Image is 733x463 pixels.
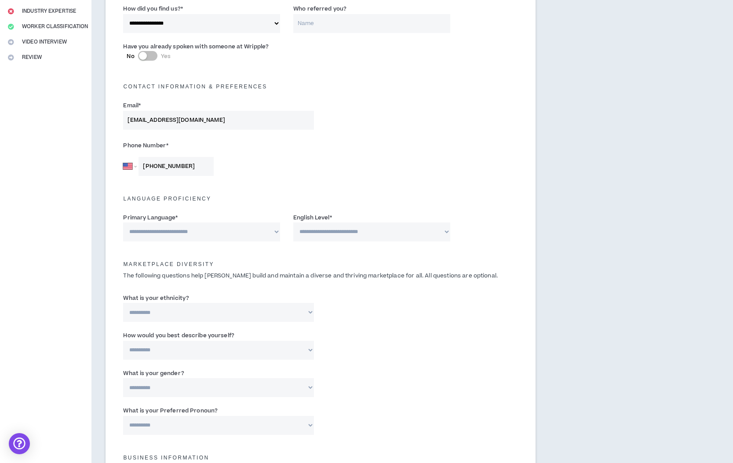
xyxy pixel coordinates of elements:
label: What is your ethnicity? [123,291,189,305]
h5: Marketplace Diversity [117,261,525,267]
h5: Business Information [117,455,525,461]
label: Phone Number [123,139,314,153]
label: Who referred you? [293,2,346,16]
span: No [127,52,134,60]
div: Open Intercom Messenger [9,433,30,454]
label: What is your gender? [123,366,184,380]
label: English Level [293,211,332,225]
label: What is your Preferred Pronoun? [123,404,218,418]
input: Name [293,14,450,33]
button: NoYes [138,51,157,61]
label: How would you best describe yourself? [123,328,234,343]
label: Primary Language [123,211,178,225]
label: Have you already spoken with someone at Wripple? [123,40,269,54]
label: How did you find us? [123,2,183,16]
h5: Language Proficiency [117,196,525,202]
label: Email [123,98,141,113]
span: Yes [161,52,171,60]
h5: Contact Information & preferences [117,84,525,90]
input: Enter Email [123,111,314,130]
p: The following questions help [PERSON_NAME] build and maintain a diverse and thriving marketplace ... [117,272,525,280]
